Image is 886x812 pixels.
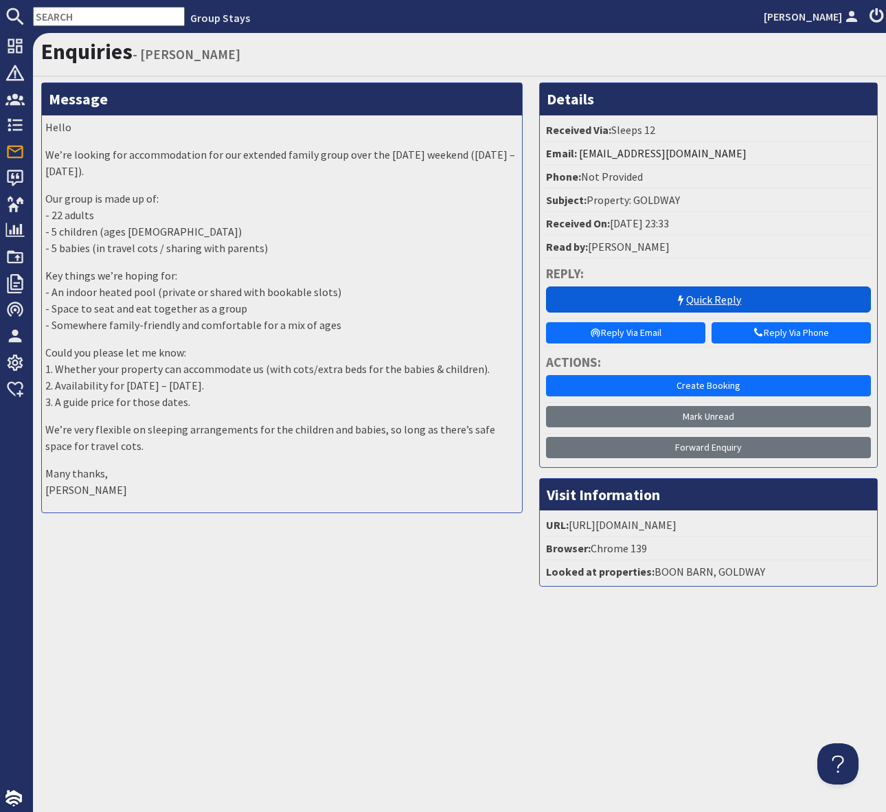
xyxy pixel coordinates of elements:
[543,561,874,583] li: BOON BARN, GOLDWAY
[546,437,872,458] a: Forward Enquiry
[543,166,874,189] li: Not Provided
[543,537,874,561] li: Chrome 139
[133,46,240,63] small: - [PERSON_NAME]
[546,146,577,160] strong: Email:
[540,83,878,115] h3: Details
[546,541,591,555] strong: Browser:
[546,240,588,253] strong: Read by:
[42,83,522,115] h3: Message
[546,266,872,282] h4: Reply:
[764,8,861,25] a: [PERSON_NAME]
[45,421,519,454] p: We’re very flexible on sleeping arrangements for the children and babies, so long as there’s safe...
[41,38,133,65] a: Enquiries
[546,193,587,207] strong: Subject:
[546,322,705,343] a: Reply Via Email
[543,119,874,142] li: Sleeps 12
[543,236,874,259] li: [PERSON_NAME]
[546,375,872,396] a: Create Booking
[45,465,519,498] p: Many thanks, [PERSON_NAME]
[540,479,878,510] h3: Visit Information
[33,7,185,26] input: SEARCH
[543,514,874,537] li: [URL][DOMAIN_NAME]
[543,189,874,212] li: Property: GOLDWAY
[546,123,611,137] strong: Received Via:
[546,286,872,313] a: Quick Reply
[546,406,872,427] a: Mark Unread
[546,354,872,370] h4: Actions:
[817,743,859,785] iframe: Toggle Customer Support
[543,212,874,236] li: [DATE] 23:33
[45,146,519,179] p: We’re looking for accommodation for our extended family group over the [DATE] weekend ([DATE] – [...
[190,11,250,25] a: Group Stays
[546,170,581,183] strong: Phone:
[546,518,569,532] strong: URL:
[546,565,655,578] strong: Looked at properties:
[45,190,519,256] p: Our group is made up of: - 22 adults - 5 children (ages [DEMOGRAPHIC_DATA]) - 5 babies (in travel...
[45,344,519,410] p: Could you please let me know: 1. Whether your property can accommodate us (with cots/extra beds f...
[579,146,747,160] a: [EMAIL_ADDRESS][DOMAIN_NAME]
[5,790,22,807] img: staytech_i_w-64f4e8e9ee0a9c174fd5317b4b171b261742d2d393467e5bdba4413f4f884c10.svg
[45,267,519,333] p: Key things we’re hoping for: - An indoor heated pool (private or shared with bookable slots) - Sp...
[546,216,610,230] strong: Received On:
[45,119,519,135] p: Hello
[712,322,871,343] a: Reply Via Phone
